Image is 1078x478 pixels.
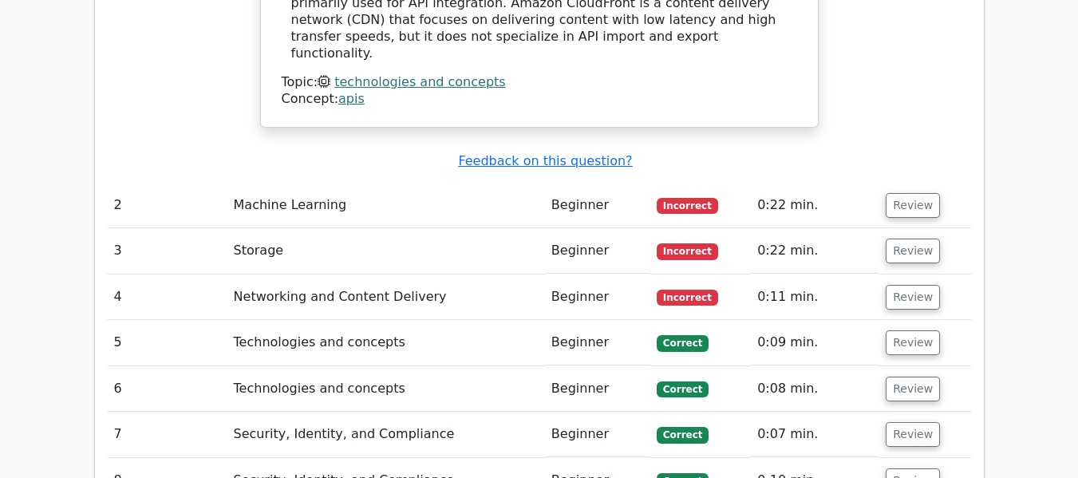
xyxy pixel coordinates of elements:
span: Incorrect [657,243,718,259]
td: 0:11 min. [751,275,879,320]
a: technologies and concepts [334,74,505,89]
td: Beginner [545,412,650,457]
td: Technologies and concepts [227,320,545,365]
td: 5 [108,320,227,365]
a: Feedback on this question? [458,153,632,168]
td: Beginner [545,366,650,412]
td: Beginner [545,275,650,320]
span: Correct [657,427,709,443]
td: Beginner [545,320,650,365]
td: Technologies and concepts [227,366,545,412]
td: 4 [108,275,227,320]
td: Networking and Content Delivery [227,275,545,320]
td: Security, Identity, and Compliance [227,412,545,457]
td: Beginner [545,183,650,228]
td: Storage [227,228,545,274]
td: Machine Learning [227,183,545,228]
button: Review [886,285,940,310]
a: apis [338,91,365,106]
span: Correct [657,381,709,397]
div: Concept: [282,91,797,108]
div: Topic: [282,74,797,91]
td: 3 [108,228,227,274]
td: 0:22 min. [751,228,879,274]
td: 7 [108,412,227,457]
button: Review [886,193,940,218]
td: 6 [108,366,227,412]
span: Correct [657,335,709,351]
td: 0:22 min. [751,183,879,228]
td: 2 [108,183,227,228]
span: Incorrect [657,198,718,214]
td: 0:08 min. [751,366,879,412]
button: Review [886,330,940,355]
td: 0:07 min. [751,412,879,457]
td: 0:09 min. [751,320,879,365]
button: Review [886,377,940,401]
span: Incorrect [657,290,718,306]
button: Review [886,239,940,263]
button: Review [886,422,940,447]
td: Beginner [545,228,650,274]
